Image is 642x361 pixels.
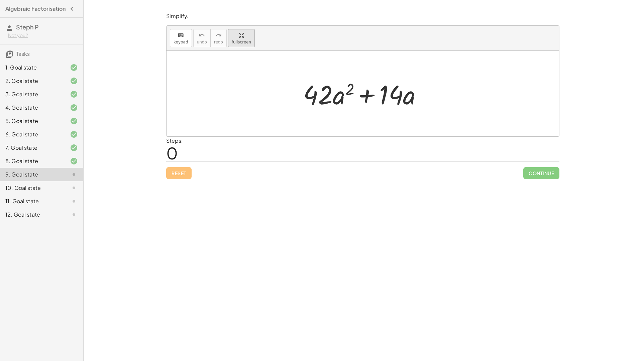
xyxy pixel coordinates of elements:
div: 7. Goal state [5,144,59,152]
i: keyboard [178,31,184,39]
div: 10. Goal state [5,184,59,192]
button: redoredo [210,29,227,47]
i: Task not started. [70,211,78,219]
div: 9. Goal state [5,170,59,178]
button: keyboardkeypad [170,29,192,47]
div: 11. Goal state [5,197,59,205]
div: 3. Goal state [5,90,59,98]
i: undo [199,31,205,39]
i: Task finished and correct. [70,77,78,85]
div: 4. Goal state [5,104,59,112]
div: 12. Goal state [5,211,59,219]
div: 2. Goal state [5,77,59,85]
span: undo [197,40,207,44]
i: Task not started. [70,170,78,178]
div: 6. Goal state [5,130,59,138]
button: fullscreen [228,29,255,47]
span: 0 [166,143,178,163]
span: redo [214,40,223,44]
i: Task not started. [70,197,78,205]
i: Task finished and correct. [70,104,78,112]
i: redo [215,31,222,39]
i: Task not started. [70,184,78,192]
i: Task finished and correct. [70,144,78,152]
i: Task finished and correct. [70,90,78,98]
span: Tasks [16,50,30,57]
span: fullscreen [232,40,251,44]
i: Task finished and correct. [70,130,78,138]
div: 5. Goal state [5,117,59,125]
div: Not you? [8,32,78,39]
i: Task finished and correct. [70,64,78,72]
div: 1. Goal state [5,64,59,72]
i: Task finished and correct. [70,157,78,165]
button: undoundo [193,29,211,47]
label: Steps: [166,137,183,144]
span: keypad [174,40,188,44]
span: Steph P [16,23,39,31]
i: Task finished and correct. [70,117,78,125]
p: Simplify. [166,12,559,20]
div: 8. Goal state [5,157,59,165]
h4: Algebraic Factorisation [5,5,66,13]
